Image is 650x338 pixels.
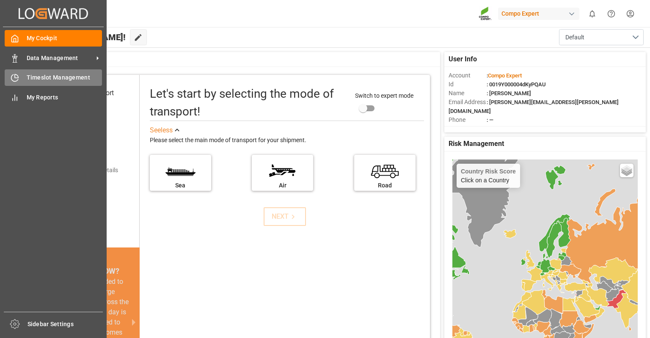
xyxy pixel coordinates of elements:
[449,139,504,149] span: Risk Management
[5,69,102,86] a: Timeslot Management
[488,72,522,79] span: Compo Expert
[5,89,102,105] a: My Reports
[449,80,487,89] span: Id
[449,89,487,98] span: Name
[487,126,508,132] span: : Shipper
[461,168,516,175] h4: Country Risk Score
[150,85,347,121] div: Let's start by selecting the mode of transport!
[602,4,621,23] button: Help Center
[65,166,118,175] div: Add shipping details
[449,124,487,133] span: Account Type
[498,5,583,22] button: Compo Expert
[27,73,102,82] span: Timeslot Management
[449,99,619,114] span: : [PERSON_NAME][EMAIL_ADDRESS][PERSON_NAME][DOMAIN_NAME]
[620,164,633,177] a: Layers
[28,320,103,329] span: Sidebar Settings
[358,181,411,190] div: Road
[27,93,102,102] span: My Reports
[272,212,297,222] div: NEXT
[449,54,477,64] span: User Info
[498,8,579,20] div: Compo Expert
[487,72,522,79] span: :
[35,29,126,45] span: Hello [PERSON_NAME]!
[150,135,424,146] div: Please select the main mode of transport for your shipment.
[150,125,173,135] div: See less
[559,29,644,45] button: open menu
[487,117,493,123] span: : —
[461,168,516,184] div: Click on a Country
[5,30,102,47] a: My Cockpit
[27,54,94,63] span: Data Management
[264,207,306,226] button: NEXT
[565,33,584,42] span: Default
[583,4,602,23] button: show 0 new notifications
[449,115,487,124] span: Phone
[449,98,487,107] span: Email Address
[479,6,492,21] img: Screenshot%202023-09-29%20at%2010.02.21.png_1712312052.png
[487,81,546,88] span: : 0019Y000004dKyPQAU
[355,92,413,99] span: Switch to expert mode
[154,181,207,190] div: Sea
[449,71,487,80] span: Account
[256,181,309,190] div: Air
[27,34,102,43] span: My Cockpit
[487,90,531,96] span: : [PERSON_NAME]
